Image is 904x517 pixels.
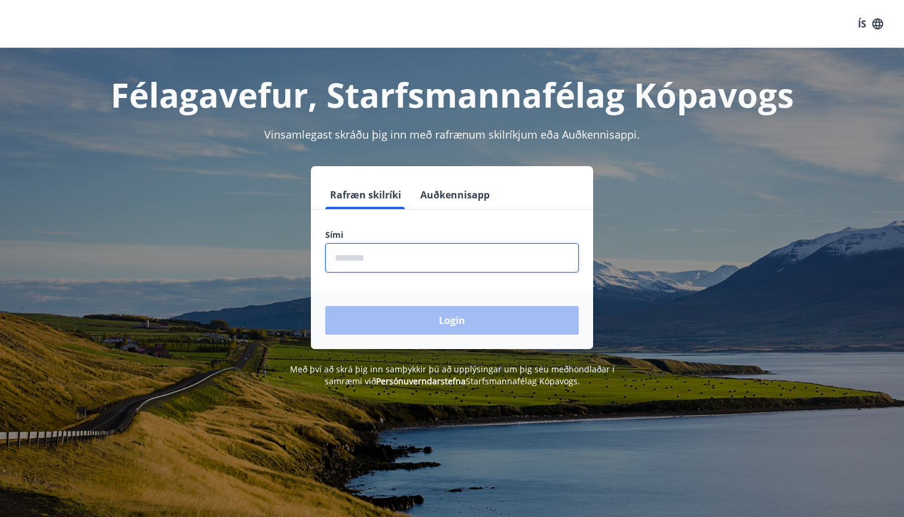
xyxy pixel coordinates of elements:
[36,72,868,117] h1: Félagavefur, Starfsmannafélag Kópavogs
[325,181,406,209] button: Rafræn skilríki
[376,375,466,387] a: Persónuverndarstefna
[416,181,494,209] button: Auðkennisapp
[851,13,890,35] button: ÍS
[325,229,579,241] label: Sími
[290,363,615,387] span: Með því að skrá þig inn samþykkir þú að upplýsingar um þig séu meðhöndlaðar í samræmi við Starfsm...
[264,127,640,142] span: Vinsamlegast skráðu þig inn með rafrænum skilríkjum eða Auðkennisappi.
